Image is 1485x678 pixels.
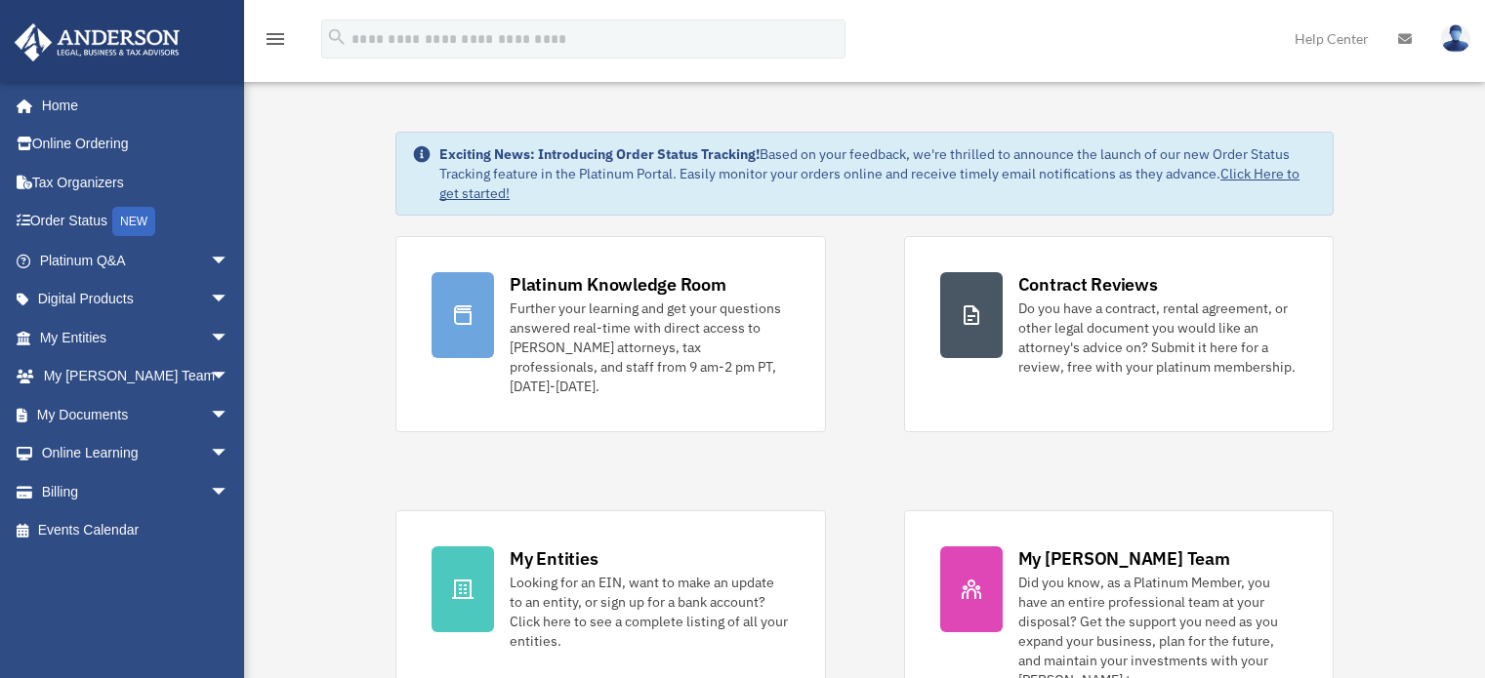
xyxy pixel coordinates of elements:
[1441,24,1470,53] img: User Pic
[14,280,259,319] a: Digital Productsarrow_drop_down
[210,434,249,474] span: arrow_drop_down
[14,511,259,550] a: Events Calendar
[1018,546,1230,571] div: My [PERSON_NAME] Team
[14,163,259,202] a: Tax Organizers
[210,472,249,512] span: arrow_drop_down
[112,207,155,236] div: NEW
[14,202,259,242] a: Order StatusNEW
[510,299,789,396] div: Further your learning and get your questions answered real-time with direct access to [PERSON_NAM...
[14,434,259,473] a: Online Learningarrow_drop_down
[14,472,259,511] a: Billingarrow_drop_down
[510,546,598,571] div: My Entities
[14,86,249,125] a: Home
[439,144,1317,203] div: Based on your feedback, we're thrilled to announce the launch of our new Order Status Tracking fe...
[904,236,1334,432] a: Contract Reviews Do you have a contract, rental agreement, or other legal document you would like...
[14,318,259,357] a: My Entitiesarrow_drop_down
[510,272,726,297] div: Platinum Knowledge Room
[14,357,259,396] a: My [PERSON_NAME] Teamarrow_drop_down
[395,236,825,432] a: Platinum Knowledge Room Further your learning and get your questions answered real-time with dire...
[1018,299,1298,377] div: Do you have a contract, rental agreement, or other legal document you would like an attorney's ad...
[326,26,348,48] i: search
[439,165,1299,202] a: Click Here to get started!
[14,125,259,164] a: Online Ordering
[210,395,249,435] span: arrow_drop_down
[1018,272,1158,297] div: Contract Reviews
[439,145,760,163] strong: Exciting News: Introducing Order Status Tracking!
[14,395,259,434] a: My Documentsarrow_drop_down
[14,241,259,280] a: Platinum Q&Aarrow_drop_down
[264,27,287,51] i: menu
[264,34,287,51] a: menu
[9,23,186,61] img: Anderson Advisors Platinum Portal
[210,318,249,358] span: arrow_drop_down
[510,573,789,651] div: Looking for an EIN, want to make an update to an entity, or sign up for a bank account? Click her...
[210,280,249,320] span: arrow_drop_down
[210,241,249,281] span: arrow_drop_down
[210,357,249,397] span: arrow_drop_down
